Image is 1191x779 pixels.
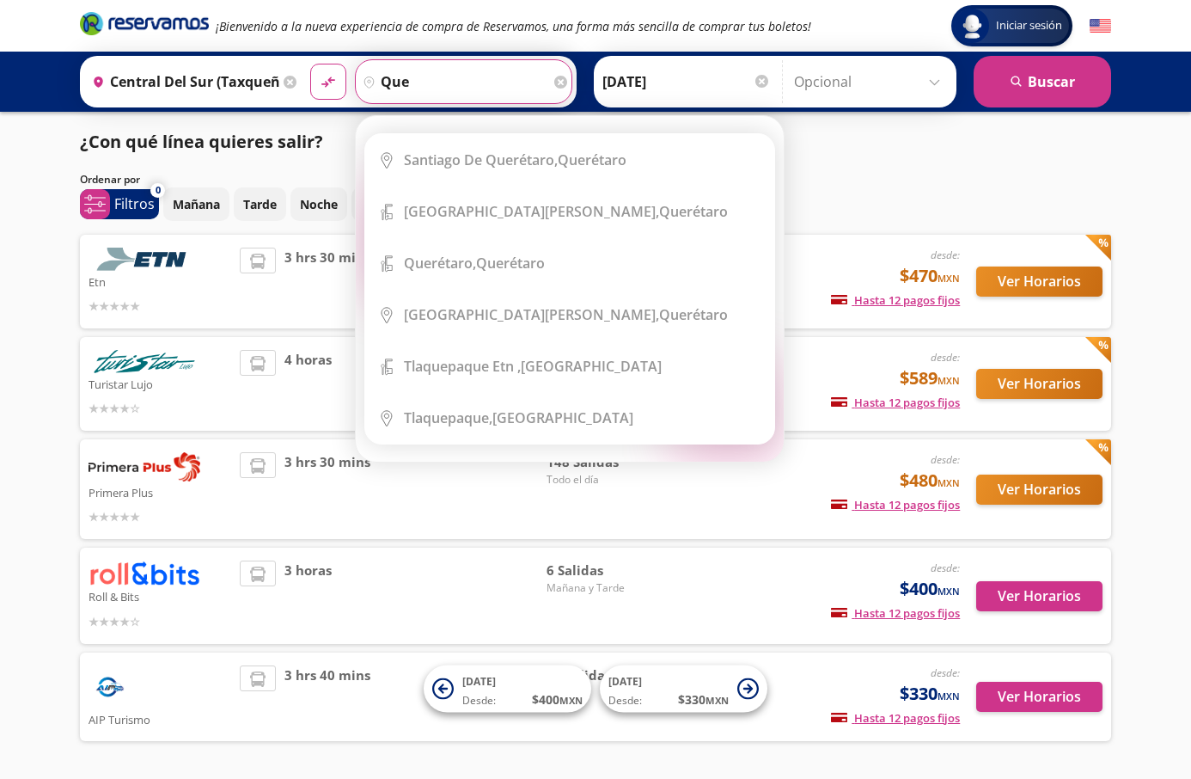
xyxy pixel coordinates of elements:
small: MXN [938,272,960,285]
input: Buscar Origen [85,60,279,103]
p: Filtros [114,193,155,214]
em: desde: [931,248,960,262]
b: Tlaquepaque Etn , [404,357,521,376]
p: Etn [89,271,231,291]
b: [GEOGRAPHIC_DATA][PERSON_NAME], [404,202,659,221]
em: desde: [931,666,960,680]
span: Hasta 12 pagos fijos [831,395,960,410]
em: desde: [931,350,960,365]
button: Noche [290,187,347,221]
span: 3 horas [284,561,332,630]
p: Mañana [173,195,220,213]
b: Tlaquepaque, [404,408,492,427]
span: 3 hrs 30 mins [284,452,370,526]
small: MXN [938,690,960,702]
button: Ver Horarios [976,369,1102,399]
span: $589 [900,365,960,391]
div: [GEOGRAPHIC_DATA] [404,408,633,427]
span: $ 400 [532,690,583,708]
p: Ordenar por [80,172,140,187]
span: [DATE] [608,674,642,689]
span: Iniciar sesión [989,17,1069,34]
p: Noche [300,195,338,213]
button: Mañana [163,187,229,221]
p: Primera Plus [89,482,231,502]
a: Brand Logo [80,10,209,41]
div: [GEOGRAPHIC_DATA] [404,357,662,376]
span: Mañana y Tarde [547,580,667,596]
p: Roll & Bits [89,586,231,606]
p: ¿Con qué línea quieres salir? [80,129,323,155]
div: Querétaro [404,305,728,324]
em: desde: [931,561,960,575]
div: Querétaro [404,202,728,221]
b: [GEOGRAPHIC_DATA][PERSON_NAME], [404,305,659,324]
span: Hasta 12 pagos fijos [831,497,960,512]
img: Roll & Bits [89,561,200,586]
span: [DATE] [462,674,496,689]
span: Hasta 12 pagos fijos [831,710,960,726]
div: Querétaro [404,254,545,273]
button: Madrugada [351,187,437,221]
small: MXN [938,476,960,489]
span: 4 horas [284,350,332,418]
p: Tarde [243,195,277,213]
span: Desde: [608,693,642,708]
span: 3 hrs 30 mins [284,248,370,316]
button: Buscar [974,56,1111,107]
button: Ver Horarios [976,475,1102,505]
span: 0 [156,183,161,198]
input: Elegir Fecha [602,60,771,103]
button: 0Filtros [80,189,159,219]
div: Querétaro [404,150,626,169]
span: $470 [900,263,960,289]
img: Etn [89,248,200,271]
button: Ver Horarios [976,682,1102,712]
span: $ 330 [678,690,729,708]
em: desde: [931,452,960,467]
i: Brand Logo [80,10,209,36]
span: Desde: [462,693,496,708]
span: Hasta 12 pagos fijos [831,292,960,308]
img: AIP Turismo [89,666,131,708]
input: Opcional [794,60,948,103]
button: [DATE]Desde:$330MXN [600,666,767,713]
span: $480 [900,468,960,494]
span: Todo el día [547,472,667,488]
small: MXN [705,694,729,707]
span: $400 [900,576,960,602]
button: Ver Horarios [976,581,1102,611]
b: Querétaro, [404,254,476,273]
em: ¡Bienvenido a la nueva experiencia de compra de Reservamos, una forma más sencilla de comprar tus... [216,18,811,34]
button: Ver Horarios [976,267,1102,297]
span: 6 Salidas [547,561,667,580]
p: Turistar Lujo [89,373,231,394]
small: MXN [559,694,583,707]
p: AIP Turismo [89,708,231,729]
img: Primera Plus [89,452,200,482]
span: $330 [900,681,960,707]
img: Turistar Lujo [89,350,200,373]
small: MXN [938,585,960,598]
b: Santiago de Querétaro, [404,150,558,169]
span: 3 hrs 40 mins [284,666,370,729]
button: Tarde [234,187,286,221]
small: MXN [938,374,960,387]
input: Buscar Destino [356,60,550,103]
span: Hasta 12 pagos fijos [831,605,960,621]
button: English [1090,15,1111,37]
button: [DATE]Desde:$400MXN [424,666,591,713]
